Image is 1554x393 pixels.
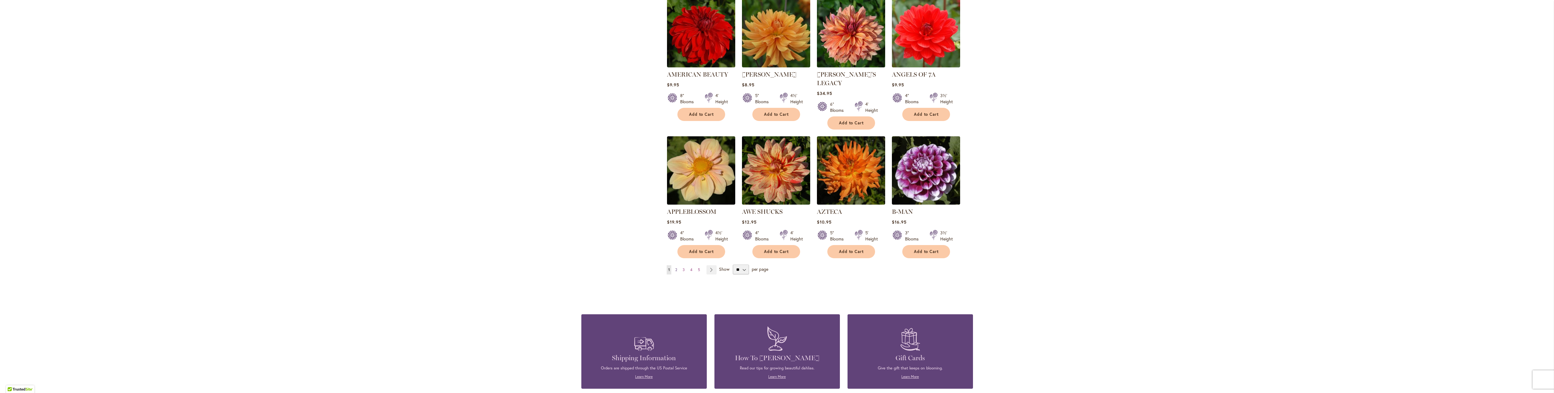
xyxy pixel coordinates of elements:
[830,230,847,242] div: 5" Blooms
[865,230,878,242] div: 5' Height
[689,112,714,117] span: Add to Cart
[689,265,694,274] a: 4
[817,63,885,69] a: Andy's Legacy
[667,71,728,78] a: AMERICAN BEAUTY
[857,365,964,371] p: Give the gift that keeps on blooming.
[724,354,831,362] h4: How To [PERSON_NAME]
[892,63,960,69] a: ANGELS OF 7A
[914,112,939,117] span: Add to Cart
[752,266,768,272] span: per page
[768,374,786,379] a: Learn More
[715,230,728,242] div: 4½' Height
[830,101,847,113] div: 6" Blooms
[742,219,757,225] span: $12.95
[683,267,685,272] span: 3
[689,249,714,254] span: Add to Cart
[667,200,735,206] a: APPLEBLOSSOM
[667,219,681,225] span: $19.95
[677,245,725,258] button: Add to Cart
[680,93,697,105] div: 8" Blooms
[667,136,735,205] img: APPLEBLOSSOM
[742,136,810,205] img: AWE SHUCKS
[764,249,789,254] span: Add to Cart
[817,90,832,96] span: $34.95
[905,93,922,105] div: 4" Blooms
[892,71,936,78] a: ANGELS OF 7A
[5,371,22,388] iframe: Launch Accessibility Center
[681,265,686,274] a: 3
[690,267,692,272] span: 4
[674,265,679,274] a: 2
[677,108,725,121] button: Add to Cart
[790,93,803,105] div: 4½' Height
[755,93,772,105] div: 5" Blooms
[892,82,904,88] span: $9.95
[667,82,679,88] span: $9.95
[839,120,864,126] span: Add to Cart
[817,200,885,206] a: AZTECA
[752,108,800,121] button: Add to Cart
[764,112,789,117] span: Add to Cart
[817,208,842,215] a: AZTECA
[591,365,698,371] p: Orders are shipped through the US Postal Service
[719,266,729,272] span: Show
[827,245,875,258] button: Add to Cart
[742,63,810,69] a: ANDREW CHARLES
[635,374,653,379] a: Learn More
[901,374,919,379] a: Learn More
[742,208,783,215] a: AWE SHUCKS
[742,82,755,88] span: $8.95
[696,265,702,274] a: 5
[914,249,939,254] span: Add to Cart
[591,354,698,362] h4: Shipping Information
[680,230,697,242] div: 4" Blooms
[892,208,913,215] a: B-MAN
[698,267,700,272] span: 5
[755,230,772,242] div: 4" Blooms
[892,219,907,225] span: $16.95
[667,208,716,215] a: APPLEBLOSSOM
[668,267,670,272] span: 1
[827,116,875,130] button: Add to Cart
[905,230,922,242] div: 3" Blooms
[892,136,960,205] img: B-MAN
[675,267,677,272] span: 2
[902,245,950,258] button: Add to Cart
[742,200,810,206] a: AWE SHUCKS
[752,245,800,258] button: Add to Cart
[667,63,735,69] a: AMERICAN BEAUTY
[817,219,832,225] span: $10.95
[839,249,864,254] span: Add to Cart
[892,200,960,206] a: B-MAN
[865,101,878,113] div: 4' Height
[940,230,953,242] div: 3½' Height
[790,230,803,242] div: 4' Height
[715,93,728,105] div: 4' Height
[817,71,876,87] a: [PERSON_NAME]'S LEGACY
[940,93,953,105] div: 3½' Height
[817,136,885,205] img: AZTECA
[724,365,831,371] p: Read our tips for growing beautiful dahlias.
[902,108,950,121] button: Add to Cart
[857,354,964,362] h4: Gift Cards
[742,71,796,78] a: [PERSON_NAME]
